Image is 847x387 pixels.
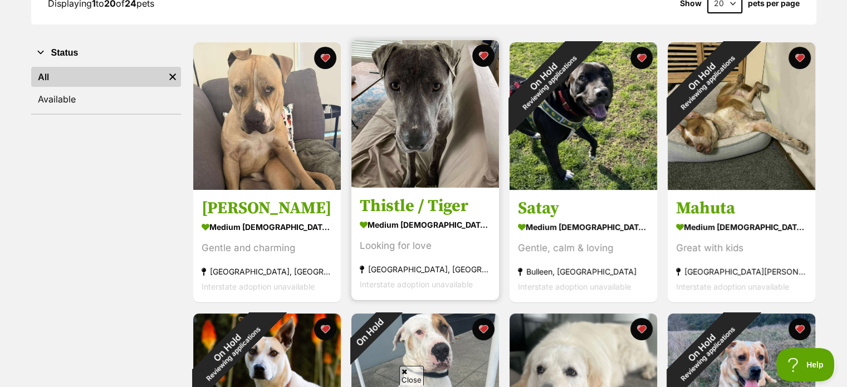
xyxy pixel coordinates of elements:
img: Thistle / Tiger [351,40,499,188]
a: All [31,67,164,87]
div: medium [DEMOGRAPHIC_DATA] Dog [202,219,332,236]
div: On Hold [337,299,403,365]
button: favourite [314,47,336,69]
span: Reviewing applications [521,54,578,111]
div: [GEOGRAPHIC_DATA][PERSON_NAME][GEOGRAPHIC_DATA] [676,264,807,280]
span: Close [399,366,424,385]
button: favourite [472,45,495,67]
span: Interstate adoption unavailable [202,282,315,292]
div: medium [DEMOGRAPHIC_DATA] Dog [518,219,649,236]
button: favourite [472,318,495,340]
div: Looking for love [360,239,491,254]
div: medium [DEMOGRAPHIC_DATA] Dog [360,217,491,233]
a: On HoldReviewing applications [510,181,657,192]
a: Satay medium [DEMOGRAPHIC_DATA] Dog Gentle, calm & loving Bulleen, [GEOGRAPHIC_DATA] Interstate a... [510,190,657,303]
h3: Mahuta [676,198,807,219]
div: Gentle, calm & loving [518,241,649,256]
a: Available [31,89,181,109]
button: Status [31,46,181,60]
div: On Hold [643,18,766,141]
span: Reviewing applications [679,325,736,383]
button: favourite [789,318,811,340]
iframe: Help Scout Beacon - Open [776,348,836,381]
span: Interstate adoption unavailable [676,282,789,292]
button: favourite [789,47,811,69]
div: Bulleen, [GEOGRAPHIC_DATA] [518,264,649,280]
img: Butch [193,42,341,190]
div: medium [DEMOGRAPHIC_DATA] Dog [676,219,807,236]
span: Interstate adoption unavailable [360,280,473,290]
span: Reviewing applications [679,54,736,111]
span: Interstate adoption unavailable [518,282,631,292]
a: On HoldReviewing applications [668,181,815,192]
div: [GEOGRAPHIC_DATA], [GEOGRAPHIC_DATA] [360,262,491,277]
a: [PERSON_NAME] medium [DEMOGRAPHIC_DATA] Dog Gentle and charming [GEOGRAPHIC_DATA], [GEOGRAPHIC_DA... [193,190,341,303]
h3: Thistle / Tiger [360,196,491,217]
a: Thistle / Tiger medium [DEMOGRAPHIC_DATA] Dog Looking for love [GEOGRAPHIC_DATA], [GEOGRAPHIC_DAT... [351,188,499,301]
button: favourite [630,47,653,69]
h3: Satay [518,198,649,219]
img: Mahuta [668,42,815,190]
div: Status [31,65,181,114]
img: Satay [510,42,657,190]
div: [GEOGRAPHIC_DATA], [GEOGRAPHIC_DATA] [202,264,332,280]
h3: [PERSON_NAME] [202,198,332,219]
button: favourite [314,318,336,340]
div: Gentle and charming [202,241,332,256]
a: Mahuta medium [DEMOGRAPHIC_DATA] Dog Great with kids [GEOGRAPHIC_DATA][PERSON_NAME][GEOGRAPHIC_DA... [668,190,815,303]
button: favourite [630,318,653,340]
span: Reviewing applications [204,325,262,383]
div: Great with kids [676,241,807,256]
a: Remove filter [164,67,181,87]
div: On Hold [484,18,608,141]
